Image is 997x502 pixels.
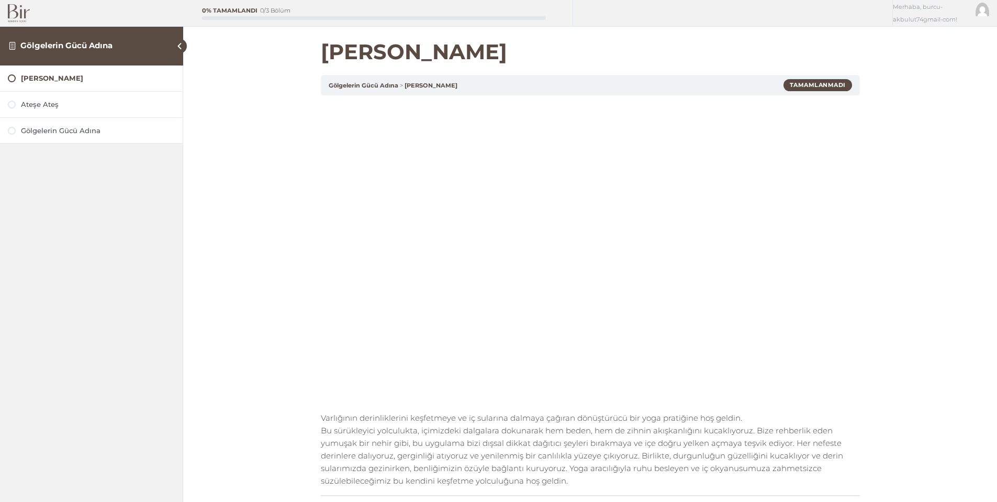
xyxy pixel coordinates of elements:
[321,39,860,64] h1: [PERSON_NAME]
[405,82,457,89] a: [PERSON_NAME]
[202,8,257,14] div: 0% Tamamlandı
[329,82,398,89] a: Gölgelerin Gücü Adına
[260,8,290,14] div: 0/3 Bölüm
[8,73,175,83] a: [PERSON_NAME]
[8,126,175,136] a: Gölgelerin Gücü Adına
[21,126,175,136] div: Gölgelerin Gücü Adına
[321,412,860,487] p: Varlığının derinliklerini keşfetmeye ve iç sularına dalmaya çağıran dönüştürücü bir yoga pratiğin...
[783,79,852,91] div: Tamamlanmadı
[21,100,175,110] div: Ateşe Ateş
[8,4,30,23] img: Bir Logo
[8,100,175,110] a: Ateşe Ateş
[21,73,175,83] div: [PERSON_NAME]
[893,1,968,26] span: Merhaba, burcu-akbulut74gmail-com!
[20,40,113,50] a: Gölgelerin Gücü Adına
